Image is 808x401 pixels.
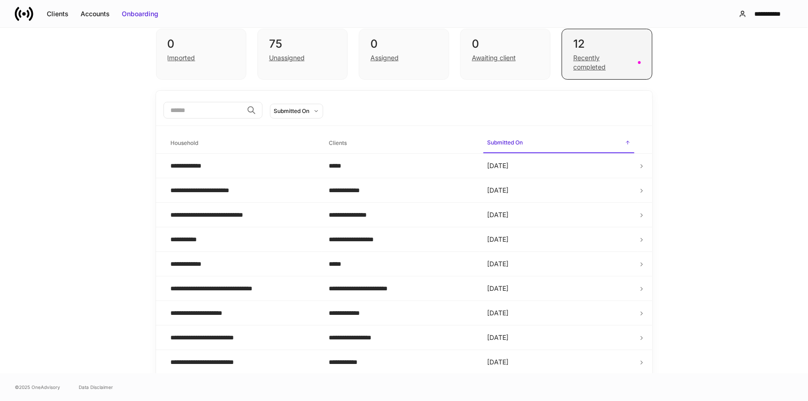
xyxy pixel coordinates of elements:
td: [DATE] [480,203,638,227]
a: Data Disclaimer [79,383,113,391]
div: Recently completed [573,53,632,72]
div: Unassigned [269,53,305,63]
h6: Clients [329,138,347,147]
div: Clients [47,9,69,19]
td: [DATE] [480,326,638,350]
div: 12 [573,37,640,51]
div: 0Awaiting client [460,29,551,80]
div: Imported [168,53,195,63]
button: Accounts [75,6,116,21]
button: Clients [41,6,75,21]
div: 0 [168,37,235,51]
td: [DATE] [480,276,638,301]
span: © 2025 OneAdvisory [15,383,60,391]
div: 75 [269,37,336,51]
div: 0 [472,37,539,51]
div: Assigned [370,53,399,63]
div: 0Assigned [359,29,449,80]
div: 0Imported [156,29,246,80]
h6: Household [171,138,199,147]
td: [DATE] [480,227,638,252]
div: 0 [370,37,438,51]
div: Onboarding [122,9,158,19]
div: Submitted On [274,107,310,115]
div: Accounts [81,9,110,19]
td: [DATE] [480,301,638,326]
span: Clients [325,134,476,153]
div: 75Unassigned [257,29,348,80]
td: [DATE] [480,350,638,375]
span: Household [167,134,318,153]
td: [DATE] [480,154,638,178]
button: Onboarding [116,6,164,21]
td: [DATE] [480,252,638,276]
div: 12Recently completed [562,29,652,80]
h6: Submitted On [487,138,523,147]
div: Awaiting client [472,53,516,63]
button: Submitted On [270,104,323,119]
td: [DATE] [480,178,638,203]
span: Submitted On [483,133,634,153]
